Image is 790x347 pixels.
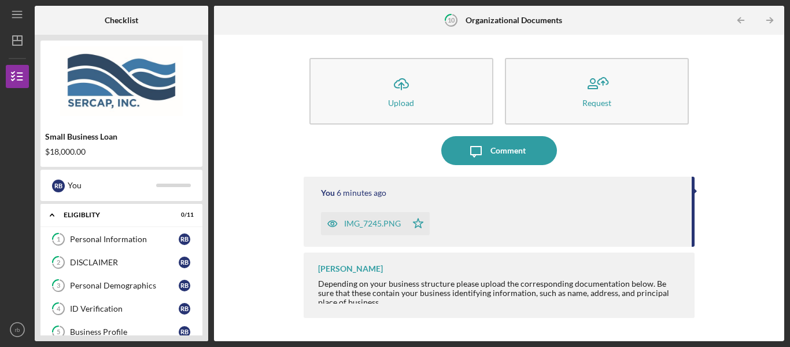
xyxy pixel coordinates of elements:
[309,58,493,125] button: Upload
[179,303,190,315] div: r b
[179,257,190,268] div: r b
[321,188,335,198] div: You
[388,98,414,107] div: Upload
[64,211,165,218] div: Eligiblity
[70,281,179,290] div: Personal Demographics
[179,233,190,245] div: r b
[321,212,430,235] button: IMG_7245.PNG
[68,176,156,195] div: You
[52,180,65,192] div: r b
[45,147,198,156] div: $18,000.00
[46,274,197,297] a: 3Personal Demographicsrb
[70,235,179,244] div: Personal Information
[70,304,179,313] div: ID Verification
[318,279,683,307] div: Depending on your business structure please upload the corresponding documentation below. Be sure...
[46,228,197,251] a: 1Personal Informationrb
[70,258,179,267] div: DISCLAIMER
[466,16,562,25] b: Organizational Documents
[505,58,689,125] button: Request
[57,282,60,290] tspan: 3
[344,219,401,228] div: IMG_7245.PNG
[57,259,60,266] tspan: 2
[46,251,197,274] a: 2DISCLAIMERrb
[337,188,386,198] time: 2025-10-11 21:38
[179,280,190,291] div: r b
[6,318,29,341] button: rb
[40,46,202,116] img: Product logo
[57,305,61,313] tspan: 4
[490,136,526,165] div: Comment
[179,326,190,338] div: r b
[173,211,194,218] div: 0 / 11
[447,16,455,24] tspan: 10
[45,132,198,141] div: Small Business Loan
[57,236,60,243] tspan: 1
[46,320,197,344] a: 5Business Profilerb
[582,98,611,107] div: Request
[318,264,383,273] div: [PERSON_NAME]
[15,327,20,333] text: rb
[70,327,179,337] div: Business Profile
[46,297,197,320] a: 4ID Verificationrb
[57,328,60,336] tspan: 5
[105,16,138,25] b: Checklist
[441,136,557,165] button: Comment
